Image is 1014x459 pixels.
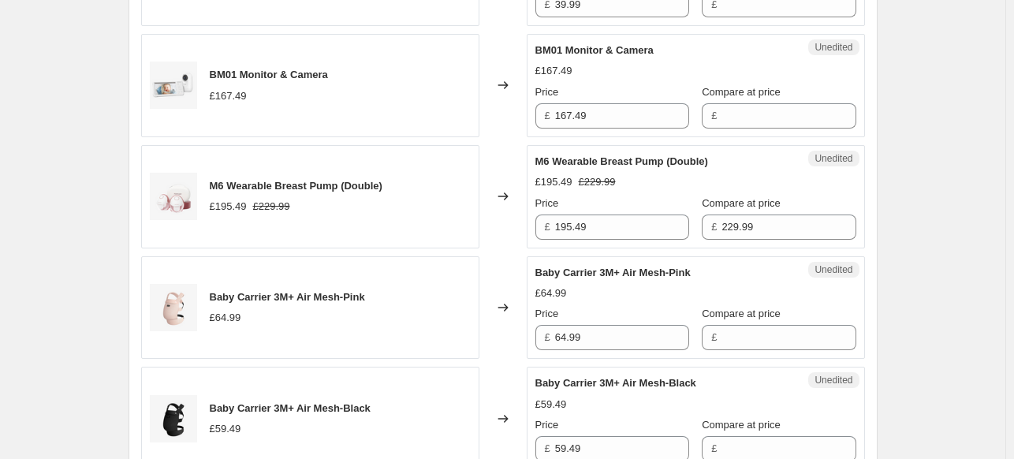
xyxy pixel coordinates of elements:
span: Compare at price [702,419,781,431]
span: Unedited [815,263,852,276]
img: healf_b27f8476-149a-47e7-9c22-f24439ea24d6_80x.png [150,173,197,220]
span: Price [535,86,559,98]
span: £ [545,331,550,343]
div: £167.49 [535,63,572,79]
strike: £229.99 [579,174,616,190]
span: Compare at price [702,86,781,98]
span: Baby Carrier 3M+ Air Mesh-Pink [210,291,365,303]
span: Price [535,197,559,209]
span: £ [711,442,717,454]
span: Baby Carrier 3M+ Air Mesh-Black [535,377,696,389]
span: Price [535,419,559,431]
span: BM01 Monitor & Camera [535,44,654,56]
span: Unedited [815,152,852,165]
span: Baby Carrier 3M+ Air Mesh-Pink [535,267,691,278]
span: Price [535,308,559,319]
span: £ [545,442,550,454]
span: Unedited [815,374,852,386]
div: £59.49 [535,397,567,412]
span: £ [545,221,550,233]
span: M6 Wearable Breast Pump (Double) [210,180,382,192]
span: BM01 Monitor & Camera [210,69,328,80]
span: M6 Wearable Breast Pump (Double) [535,155,708,167]
span: £ [545,110,550,121]
div: £64.99 [210,310,241,326]
span: £ [711,221,717,233]
span: Compare at price [702,308,781,319]
div: £64.99 [535,285,567,301]
div: £167.49 [210,88,247,104]
div: £195.49 [210,199,247,215]
strike: £229.99 [253,199,290,215]
span: £ [711,110,717,121]
span: Baby Carrier 3M+ Air Mesh-Black [210,402,371,414]
div: £59.49 [210,421,241,437]
span: Unedited [815,41,852,54]
div: £195.49 [535,174,572,190]
img: 3_81fa3504-128c-4c7f-bfe1-b376a4187acf_80x.png [150,395,197,442]
img: 2_642a800a-a829-4b90-b7cb-824ec64cf9af_80x.png [150,284,197,331]
span: £ [711,331,717,343]
img: momcozybm01_80x.png [150,62,197,109]
span: Compare at price [702,197,781,209]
